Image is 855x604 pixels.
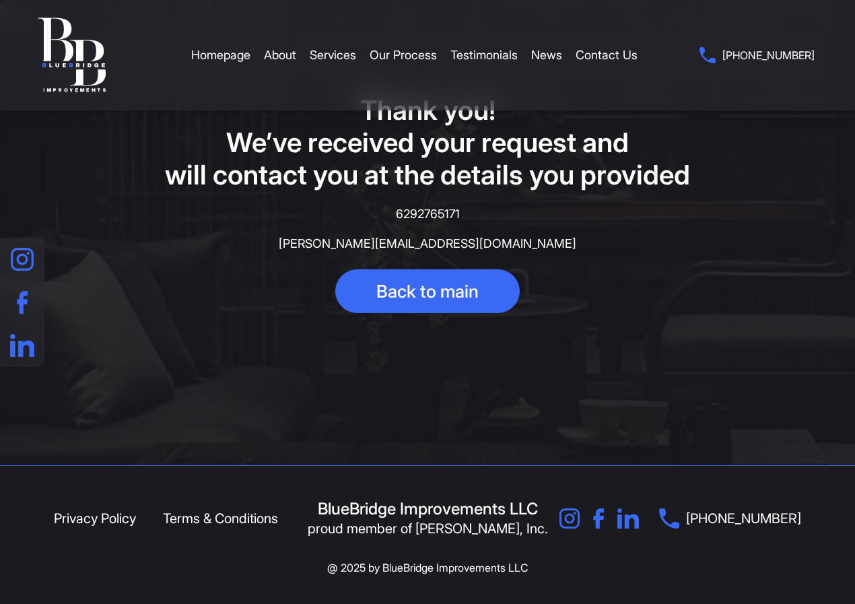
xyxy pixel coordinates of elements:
a: News [531,35,562,75]
a: Terms & Conditions [163,509,278,528]
a: [PERSON_NAME][EMAIL_ADDRESS][DOMAIN_NAME] [279,236,576,250]
h3: BlueBridge Improvements LLC [303,500,552,519]
a: Contact Us [576,35,638,75]
a: About [264,35,296,75]
a: Back to main [335,269,520,313]
a: [PHONE_NUMBER] [659,508,801,529]
a: Services [310,35,356,75]
a: Testimonials [450,35,518,75]
span: [PHONE_NUMBER] [722,46,815,65]
a: [PHONE_NUMBER] [699,46,815,65]
a: 6292765171 [396,207,460,221]
div: proud member of [PERSON_NAME], Inc. [303,519,552,538]
a: Our Process [370,35,437,75]
a: Homepage [191,35,250,75]
div: @ 2025 by BlueBridge Improvements LLC [54,558,801,577]
h1: Thank you! We’ve received your request and will contact you at the details you provided [125,94,730,191]
a: Privacy Policy [54,509,136,528]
